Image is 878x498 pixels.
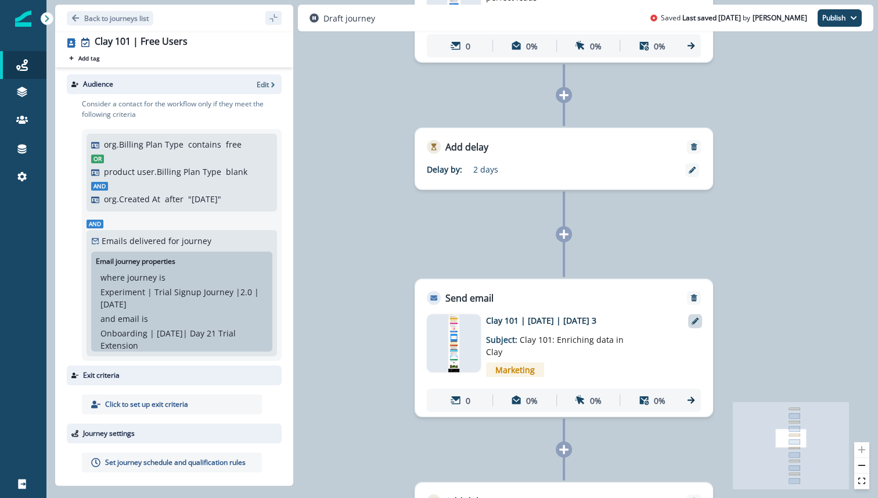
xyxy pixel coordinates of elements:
[661,13,681,23] p: Saved
[188,138,221,151] p: contains
[415,128,713,190] div: Add delayRemoveDelay by:2 days
[82,99,282,120] p: Consider a contact for the workflow only if they meet the following criteria
[486,363,544,377] span: Marketing
[466,394,470,406] p: 0
[226,138,242,151] p: free
[96,256,175,267] p: Email journey properties
[854,458,869,474] button: zoom out
[84,13,149,23] p: Back to journeys list
[415,279,713,417] div: Send emailRemoveemail asset unavailableClay 101 | [DATE] | [DATE] 3Subject: Clay 101: Enriching d...
[15,10,31,27] img: Inflection
[486,334,624,357] span: Clay 101: Enriching data in Clay
[100,271,157,284] p: where journey
[854,474,869,489] button: fit view
[685,143,703,151] button: Remove
[590,394,602,406] p: 0%
[427,163,473,175] p: Delay by:
[142,313,148,325] p: is
[83,370,120,381] p: Exit criteria
[100,286,263,310] p: Experiment | Trial Signup Journey |2.0 | [DATE]
[257,80,277,89] button: Edit
[473,163,618,175] p: 2 days
[104,193,160,205] p: org.Created At
[67,11,153,26] button: Go back
[100,327,263,352] p: Onboarding | [DATE]| Day 21 Trial Extension
[685,294,703,302] button: Remove
[590,40,602,52] p: 0%
[526,394,538,406] p: 0%
[818,9,862,27] button: Publish
[91,155,104,163] span: Or
[654,40,665,52] p: 0%
[226,166,247,178] p: blank
[526,40,538,52] p: 0%
[257,80,269,89] p: Edit
[87,220,103,228] span: And
[67,53,102,63] button: Add tag
[486,314,672,327] p: Clay 101 | [DATE] | [DATE] 3
[466,40,470,52] p: 0
[78,55,99,62] p: Add tag
[165,193,183,205] p: after
[102,235,211,247] p: Emails delivered for journey
[445,140,488,154] p: Add delay
[100,313,139,325] p: and email
[104,166,221,178] p: product user.Billing Plan Type
[743,13,750,23] p: by
[448,314,459,372] img: email asset unavailable
[445,291,494,305] p: Send email
[323,12,375,24] p: Draft journey
[486,327,631,358] p: Subject:
[682,13,741,23] p: Last saved [DATE]
[83,428,135,439] p: Journey settings
[753,13,807,23] p: Karishma Rajaratnam
[105,399,188,410] p: Click to set up exit criteria
[91,182,108,191] span: And
[105,457,246,468] p: Set journey schedule and qualification rules
[104,138,183,151] p: org.Billing Plan Type
[95,36,188,49] div: Clay 101 | Free Users
[654,394,665,406] p: 0%
[265,11,282,25] button: sidebar collapse toggle
[83,79,113,89] p: Audience
[188,193,221,205] p: " [DATE] "
[159,271,165,284] p: is
[82,479,282,490] p: Communication Limit Control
